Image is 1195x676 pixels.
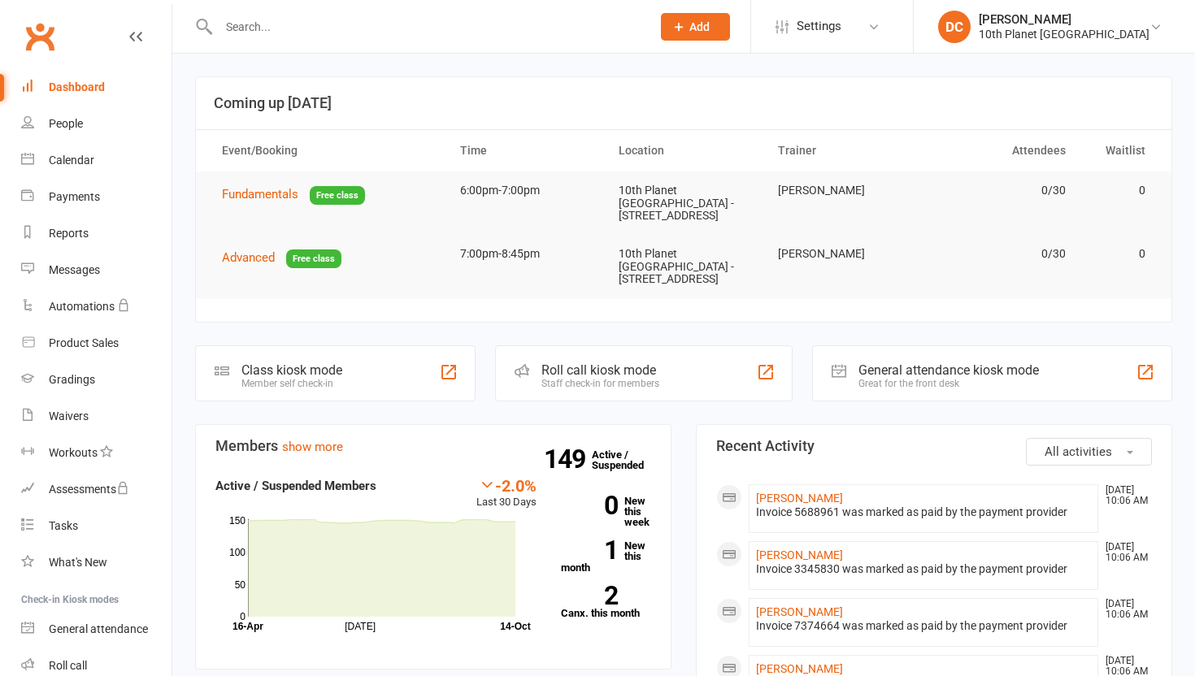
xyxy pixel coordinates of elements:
[716,438,1152,454] h3: Recent Activity
[21,325,172,362] a: Product Sales
[241,378,342,389] div: Member self check-in
[49,556,107,569] div: What's New
[21,508,172,544] a: Tasks
[49,300,115,313] div: Automations
[661,13,730,41] button: Add
[756,505,1091,519] div: Invoice 5688961 was marked as paid by the payment provider
[49,483,129,496] div: Assessments
[282,440,343,454] a: show more
[49,373,95,386] div: Gradings
[858,362,1039,378] div: General attendance kiosk mode
[756,605,843,618] a: [PERSON_NAME]
[21,215,172,252] a: Reports
[445,130,604,171] th: Time
[49,519,78,532] div: Tasks
[49,409,89,422] div: Waivers
[49,263,100,276] div: Messages
[49,336,119,349] div: Product Sales
[756,562,1091,576] div: Invoice 3345830 was marked as paid by the payment provider
[21,142,172,179] a: Calendar
[222,187,298,201] span: Fundamentals
[214,15,640,38] input: Search...
[222,248,341,268] button: AdvancedFree class
[689,20,710,33] span: Add
[215,438,651,454] h3: Members
[756,548,843,561] a: [PERSON_NAME]
[49,227,89,240] div: Reports
[21,69,172,106] a: Dashboard
[20,16,60,57] a: Clubworx
[222,250,275,265] span: Advanced
[938,11,971,43] div: DC
[797,8,841,45] span: Settings
[476,476,537,494] div: -2.0%
[541,362,659,378] div: Roll call kiosk mode
[49,80,105,93] div: Dashboard
[445,235,604,273] td: 7:00pm-8:45pm
[922,171,1080,210] td: 0/30
[21,362,172,398] a: Gradings
[604,171,763,235] td: 10th Planet [GEOGRAPHIC_DATA] - [STREET_ADDRESS]
[1080,235,1160,273] td: 0
[49,622,148,635] div: General attendance
[1080,171,1160,210] td: 0
[922,235,1080,273] td: 0/30
[215,479,376,493] strong: Active / Suspended Members
[21,179,172,215] a: Payments
[604,130,763,171] th: Location
[1097,599,1151,620] time: [DATE] 10:06 AM
[979,27,1149,41] div: 10th Planet [GEOGRAPHIC_DATA]
[49,117,83,130] div: People
[756,492,843,505] a: [PERSON_NAME]
[561,538,618,562] strong: 1
[604,235,763,298] td: 10th Planet [GEOGRAPHIC_DATA] - [STREET_ADDRESS]
[49,659,87,672] div: Roll call
[858,378,1039,389] div: Great for the front desk
[49,154,94,167] div: Calendar
[561,540,652,573] a: 1New this month
[763,235,922,273] td: [PERSON_NAME]
[1097,542,1151,563] time: [DATE] 10:06 AM
[922,130,1080,171] th: Attendees
[763,171,922,210] td: [PERSON_NAME]
[1080,130,1160,171] th: Waitlist
[286,249,341,268] span: Free class
[21,471,172,508] a: Assessments
[561,496,652,527] a: 0New this week
[756,619,1091,633] div: Invoice 7374664 was marked as paid by the payment provider
[541,378,659,389] div: Staff check-in for members
[21,252,172,288] a: Messages
[561,493,618,518] strong: 0
[21,544,172,581] a: What's New
[21,398,172,435] a: Waivers
[21,611,172,648] a: General attendance kiosk mode
[561,586,652,618] a: 2Canx. this month
[21,288,172,325] a: Automations
[756,662,843,675] a: [PERSON_NAME]
[979,12,1149,27] div: [PERSON_NAME]
[1045,444,1112,459] span: All activities
[49,446,98,459] div: Workouts
[207,130,445,171] th: Event/Booking
[445,171,604,210] td: 6:00pm-7:00pm
[222,184,365,205] button: FundamentalsFree class
[763,130,922,171] th: Trainer
[1097,485,1151,506] time: [DATE] 10:06 AM
[214,95,1154,111] h3: Coming up [DATE]
[1026,438,1152,466] button: All activities
[21,106,172,142] a: People
[561,583,618,608] strong: 2
[544,447,592,471] strong: 149
[476,476,537,511] div: Last 30 Days
[49,190,100,203] div: Payments
[241,362,342,378] div: Class kiosk mode
[310,186,365,205] span: Free class
[21,435,172,471] a: Workouts
[592,437,663,483] a: 149Active / Suspended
